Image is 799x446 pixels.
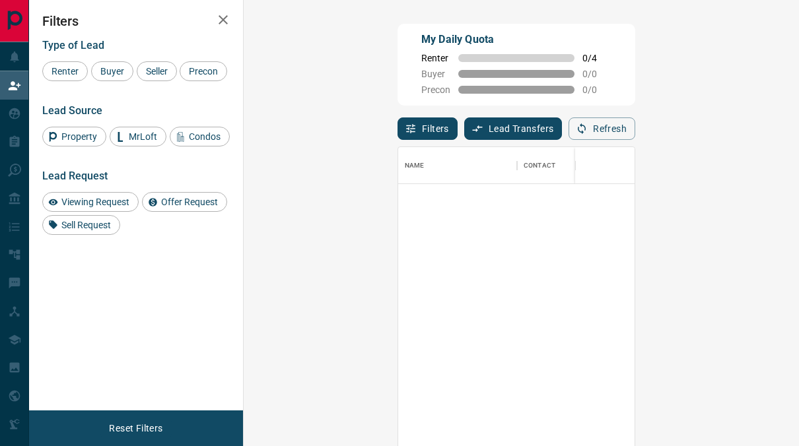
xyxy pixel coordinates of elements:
span: Precon [421,84,450,95]
div: Contact [517,147,623,184]
span: Lead Source [42,104,102,117]
div: Condos [170,127,230,146]
span: Buyer [96,66,129,77]
span: 0 / 4 [582,53,611,63]
span: 0 / 0 [582,69,611,79]
span: Type of Lead [42,39,104,51]
span: Precon [184,66,223,77]
span: Offer Request [156,197,223,207]
span: Renter [421,53,450,63]
div: MrLoft [110,127,166,146]
span: MrLoft [124,131,162,142]
div: Property [42,127,106,146]
button: Filters [398,117,458,140]
button: Lead Transfers [464,117,563,140]
span: Condos [184,131,225,142]
div: Name [405,147,425,184]
div: Sell Request [42,215,120,235]
span: Seller [141,66,172,77]
p: My Daily Quota [421,32,611,48]
button: Refresh [569,117,635,140]
span: Lead Request [42,170,108,182]
div: Offer Request [142,192,227,212]
button: Reset Filters [100,417,171,439]
span: 0 / 0 [582,84,611,95]
span: Buyer [421,69,450,79]
span: Renter [47,66,83,77]
div: Name [398,147,517,184]
span: Sell Request [57,220,116,230]
div: Buyer [91,61,133,81]
span: Property [57,131,102,142]
div: Viewing Request [42,192,139,212]
h2: Filters [42,13,230,29]
div: Contact [524,147,555,184]
div: Renter [42,61,88,81]
span: Viewing Request [57,197,134,207]
div: Seller [137,61,177,81]
div: Precon [180,61,227,81]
